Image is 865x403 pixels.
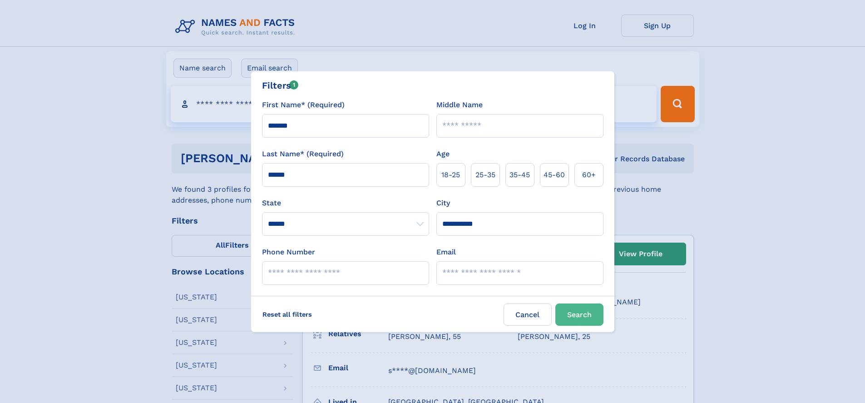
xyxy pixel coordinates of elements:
[436,247,456,258] label: Email
[262,247,315,258] label: Phone Number
[436,100,483,110] label: Middle Name
[555,303,603,326] button: Search
[441,169,460,180] span: 18‑25
[262,149,344,159] label: Last Name* (Required)
[262,100,345,110] label: First Name* (Required)
[436,149,450,159] label: Age
[544,169,565,180] span: 45‑60
[262,79,299,92] div: Filters
[262,198,429,209] label: State
[582,169,596,180] span: 60+
[436,198,450,209] label: City
[509,169,530,180] span: 35‑45
[475,169,495,180] span: 25‑35
[504,303,552,326] label: Cancel
[257,303,318,325] label: Reset all filters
